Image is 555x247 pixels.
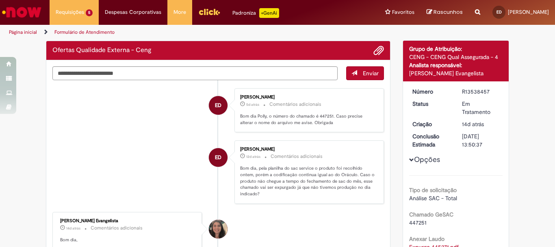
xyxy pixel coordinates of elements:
span: 447251 [409,219,427,226]
div: Pollyane De Souza Ramos Evangelista [209,220,228,238]
div: CENG - CENG Qual Assegurada - 4 [409,53,503,61]
small: Comentários adicionais [269,101,321,108]
div: R13538457 [462,87,500,96]
p: Bom dia Polly, o número do chamado é 447251. Caso precise alterar o nome do arquivo me avise. Obr... [240,113,375,126]
span: 12d atrás [246,154,260,159]
button: Enviar [346,66,384,80]
b: Chamado GeSAC [409,211,453,218]
a: Página inicial [9,29,37,35]
span: Rascunhos [434,8,463,16]
div: Analista responsável: [409,61,503,69]
h2: Ofertas Qualidade Externa - Ceng Histórico de tíquete [52,47,152,54]
span: 5 [86,9,93,16]
p: +GenAi [259,8,279,18]
span: 5d atrás [246,102,259,107]
textarea: Digite sua mensagem aqui... [52,66,338,80]
a: Formulário de Atendimento [54,29,115,35]
time: 16/09/2025 11:17:07 [66,226,80,231]
a: Rascunhos [427,9,463,16]
div: [PERSON_NAME] Evangelista [60,219,195,223]
dt: Conclusão Estimada [406,132,456,149]
div: [DATE] 13:50:37 [462,132,500,149]
ul: Trilhas de página [6,25,364,40]
dt: Criação [406,120,456,128]
span: Despesas Corporativas [105,8,161,16]
img: ServiceNow [1,4,43,20]
span: Requisições [56,8,84,16]
div: [PERSON_NAME] [240,95,375,100]
div: Padroniza [232,8,279,18]
div: [PERSON_NAME] [240,147,375,152]
time: 25/09/2025 10:19:23 [246,102,259,107]
dt: Status [406,100,456,108]
time: 18/09/2025 09:04:33 [246,154,260,159]
span: ED [496,9,502,15]
button: Adicionar anexos [373,45,384,56]
p: Bom dia, pela planilha do sac service o produto foi recolhido ontem, porém a codificação continua... [240,165,375,197]
span: 14d atrás [66,226,80,231]
dt: Número [406,87,456,96]
small: Comentários adicionais [91,225,143,232]
span: [PERSON_NAME] [508,9,549,15]
span: Favoritos [392,8,414,16]
div: Eliza Ramos Duvorak [209,96,228,115]
small: Comentários adicionais [271,153,323,160]
div: [PERSON_NAME] Evangelista [409,69,503,77]
span: Análise SAC - Total [409,195,457,202]
span: More [173,8,186,16]
time: 16/09/2025 09:50:34 [462,120,484,128]
img: click_logo_yellow_360x200.png [198,6,220,18]
span: Enviar [363,70,379,77]
div: Em Tratamento [462,100,500,116]
div: 16/09/2025 09:50:34 [462,120,500,128]
div: Grupo de Atribuição: [409,45,503,53]
span: ED [215,96,221,115]
span: 14d atrás [462,120,484,128]
span: ED [215,148,221,167]
b: Tipo de solicitação [409,186,457,194]
div: Eliza Ramos Duvorak [209,148,228,167]
b: Anexar Laudo [409,235,444,243]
